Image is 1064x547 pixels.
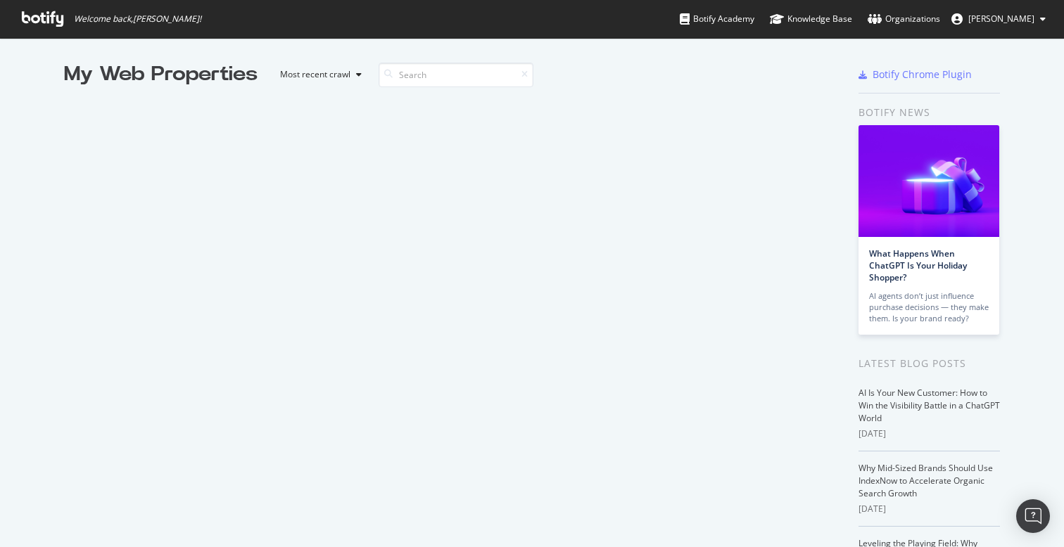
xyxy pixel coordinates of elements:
div: Most recent crawl [280,70,350,79]
a: What Happens When ChatGPT Is Your Holiday Shopper? [869,247,967,283]
a: Why Mid-Sized Brands Should Use IndexNow to Accelerate Organic Search Growth [859,462,993,499]
div: [DATE] [859,427,1000,440]
div: AI agents don’t just influence purchase decisions — they make them. Is your brand ready? [869,290,989,324]
div: My Web Properties [64,60,258,89]
span: John McLendon [968,13,1034,25]
input: Search [379,63,533,87]
img: What Happens When ChatGPT Is Your Holiday Shopper? [859,125,999,237]
div: Botify Chrome Plugin [873,67,972,82]
div: Open Intercom Messenger [1016,499,1050,533]
button: [PERSON_NAME] [940,8,1057,30]
div: Latest Blog Posts [859,356,1000,371]
a: AI Is Your New Customer: How to Win the Visibility Battle in a ChatGPT World [859,387,1000,424]
div: Botify news [859,105,1000,120]
span: Welcome back, [PERSON_NAME] ! [74,13,201,25]
button: Most recent crawl [269,63,367,86]
div: Organizations [868,12,940,26]
a: Botify Chrome Plugin [859,67,972,82]
div: [DATE] [859,503,1000,515]
div: Knowledge Base [770,12,852,26]
div: Botify Academy [680,12,754,26]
